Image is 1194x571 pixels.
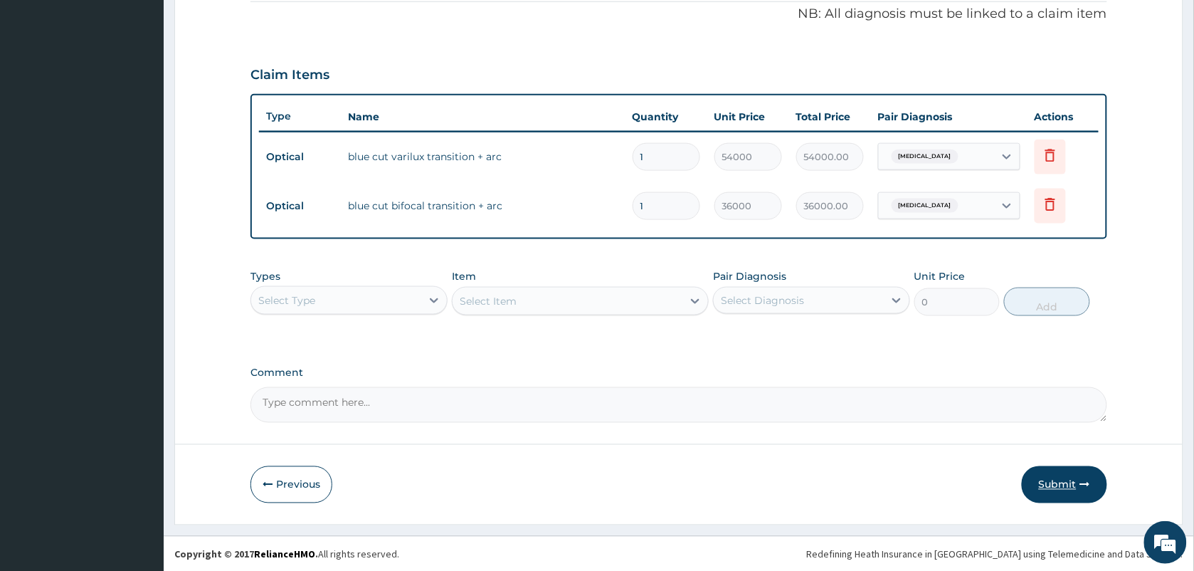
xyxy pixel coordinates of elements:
a: RelianceHMO [254,548,315,561]
h3: Claim Items [250,68,329,83]
label: Pair Diagnosis [713,269,786,283]
span: We're online! [83,179,196,323]
div: Minimize live chat window [233,7,268,41]
span: [MEDICAL_DATA] [892,199,958,213]
p: NB: All diagnosis must be linked to a claim item [250,5,1107,23]
th: Actions [1027,103,1099,131]
label: Unit Price [914,269,966,283]
img: d_794563401_company_1708531726252_794563401 [26,71,58,107]
th: Quantity [625,103,707,131]
label: Types [250,271,280,283]
button: Submit [1022,466,1107,503]
label: Comment [250,367,1107,379]
span: [MEDICAL_DATA] [892,150,958,164]
th: Pair Diagnosis [871,103,1027,131]
td: Optical [259,144,341,170]
th: Unit Price [707,103,789,131]
label: Item [452,269,476,283]
strong: Copyright © 2017 . [174,548,318,561]
th: Name [341,103,625,131]
th: Total Price [789,103,871,131]
div: Chat with us now [74,80,239,98]
textarea: Type your message and hit 'Enter' [7,389,271,439]
td: blue cut bifocal transition + arc [341,192,625,220]
div: Select Type [258,293,315,308]
td: Optical [259,193,341,219]
th: Type [259,103,341,130]
div: Redefining Heath Insurance in [GEOGRAPHIC_DATA] using Telemedicine and Data Science! [807,548,1183,562]
button: Add [1004,288,1089,316]
div: Select Diagnosis [721,293,804,308]
button: Previous [250,466,332,503]
td: blue cut varilux transition + arc [341,142,625,171]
